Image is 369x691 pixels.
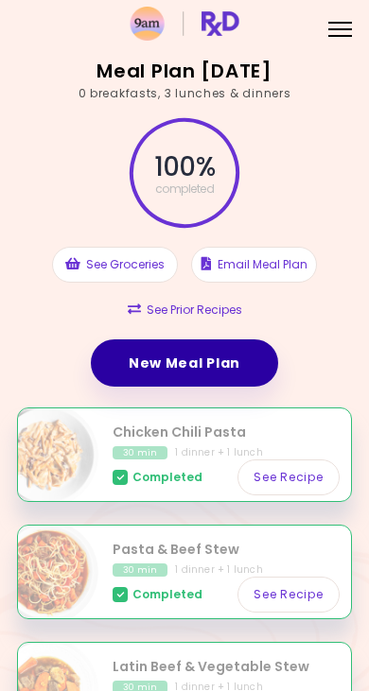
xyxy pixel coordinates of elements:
span: Completed [132,471,202,484]
div: 0 breakfasts , 3 lunches & dinners [79,85,291,102]
span: completed [155,183,215,195]
span: 100 % [154,151,214,183]
h2: Chicken Chili Pasta [113,423,340,442]
button: See Prior Recipes [122,292,248,328]
h2: Pasta & Beef Stew [113,540,340,560]
h2: Meal Plan [DATE] [97,57,272,87]
h2: Latin Beef & Vegetable Stew [113,657,340,677]
a: See Recipe - Chicken Chili Pasta [237,459,340,495]
a: See Recipe - Pasta & Beef Stew [237,577,340,613]
div: 1 dinner + 1 lunch [175,563,263,577]
div: 30 min [113,446,167,459]
a: New Meal Plan [91,339,278,387]
button: Email Meal Plan [191,247,317,283]
div: 1 dinner + 1 lunch [175,446,263,459]
span: Completed [132,588,202,601]
div: 30 min [113,563,167,577]
button: See Groceries [52,247,178,283]
img: RxDiet [131,7,239,41]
